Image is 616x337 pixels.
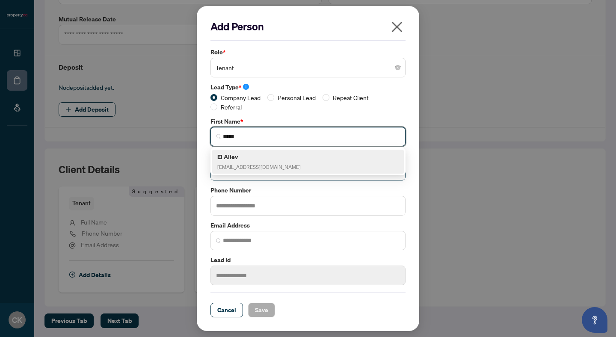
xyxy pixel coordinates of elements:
[582,307,607,333] button: Open asap
[395,65,400,70] span: close-circle
[243,84,249,90] span: info-circle
[210,221,406,230] label: Email Address
[329,93,372,102] span: Repeat Client
[216,238,221,243] img: search_icon
[274,93,319,102] span: Personal Lead
[210,255,406,265] label: Lead Id
[217,303,236,317] span: Cancel
[217,93,264,102] span: Company Lead
[210,186,406,195] label: Phone Number
[217,164,301,170] span: [EMAIL_ADDRESS][DOMAIN_NAME]
[210,83,406,92] label: Lead Type
[210,47,406,57] label: Role
[210,20,406,33] h2: Add Person
[216,59,400,76] span: Tenant
[248,303,275,317] button: Save
[210,117,406,126] label: First Name
[210,303,243,317] button: Cancel
[217,102,245,112] span: Referral
[217,152,301,162] h5: El Aliev
[216,134,221,139] img: search_icon
[390,20,404,34] span: close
